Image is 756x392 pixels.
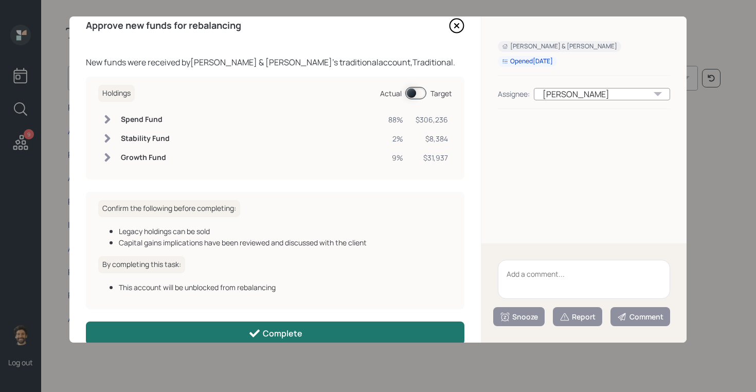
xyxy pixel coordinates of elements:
div: 9% [388,152,403,163]
h6: By completing this task: [98,256,185,273]
h6: Stability Fund [121,134,170,143]
div: [PERSON_NAME] [534,88,670,100]
div: This account will be unblocked from rebalancing [119,282,452,293]
div: Assignee: [498,88,530,99]
div: Target [430,88,452,99]
div: Opened [DATE] [502,57,553,66]
h6: Growth Fund [121,153,170,162]
h4: Approve new funds for rebalancing [86,20,241,31]
h6: Spend Fund [121,115,170,124]
div: Complete [248,327,302,340]
div: Capital gains implications have been reviewed and discussed with the client [119,237,452,248]
div: $306,236 [416,114,448,125]
div: New funds were received by [PERSON_NAME] & [PERSON_NAME] 's traditional account, Traditional . [86,56,464,68]
button: Snooze [493,307,545,326]
h6: Holdings [98,85,135,102]
div: $8,384 [416,133,448,144]
div: Snooze [500,312,538,322]
div: $31,937 [416,152,448,163]
button: Comment [610,307,670,326]
div: Actual [380,88,402,99]
div: Comment [617,312,663,322]
div: 88% [388,114,403,125]
div: 2% [388,133,403,144]
div: Report [560,312,596,322]
button: Complete [86,322,464,345]
div: Legacy holdings can be sold [119,226,452,237]
button: Report [553,307,602,326]
h6: Confirm the following before completing: [98,200,240,217]
div: [PERSON_NAME] & [PERSON_NAME] [502,42,617,51]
